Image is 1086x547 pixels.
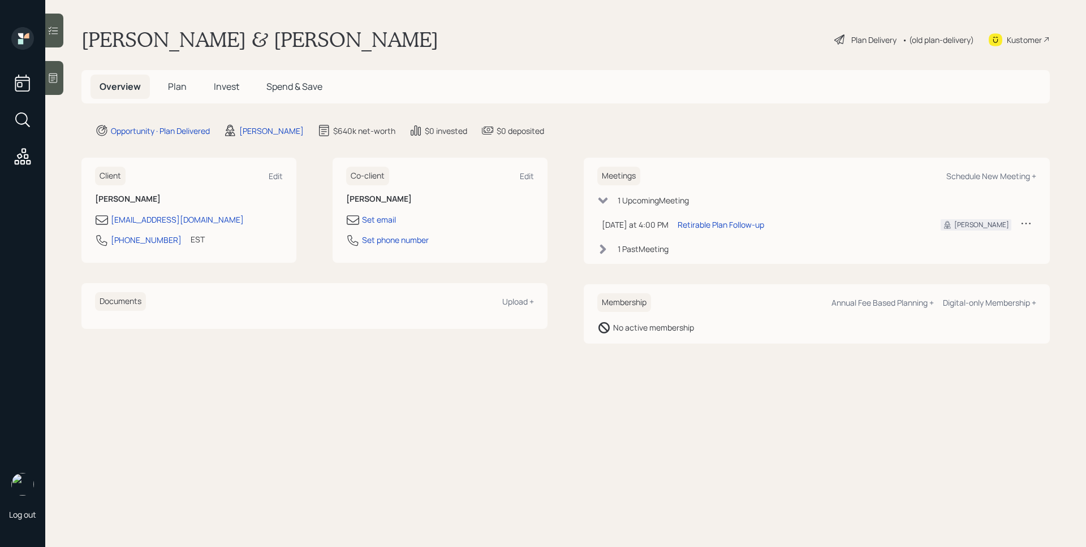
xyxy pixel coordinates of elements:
div: Retirable Plan Follow-up [678,219,764,231]
div: [DATE] at 4:00 PM [602,219,669,231]
div: Digital-only Membership + [943,297,1036,308]
h1: [PERSON_NAME] & [PERSON_NAME] [81,27,438,52]
div: • (old plan-delivery) [902,34,974,46]
div: EST [191,233,205,245]
div: Log out [9,509,36,520]
h6: [PERSON_NAME] [95,194,283,204]
div: 1 Upcoming Meeting [618,194,689,206]
div: Set phone number [362,234,429,246]
div: [PHONE_NUMBER] [111,234,182,246]
h6: Meetings [597,167,640,185]
div: Schedule New Meeting + [946,171,1036,181]
h6: Documents [95,292,146,311]
div: Opportunity · Plan Delivered [111,125,210,137]
div: Plan Delivery [851,34,897,46]
div: Kustomer [1007,34,1042,46]
h6: [PERSON_NAME] [346,194,534,204]
div: $0 deposited [497,125,544,137]
span: Invest [214,80,239,93]
div: [PERSON_NAME] [954,220,1009,230]
span: Plan [168,80,187,93]
span: Overview [100,80,141,93]
div: Set email [362,214,396,225]
div: 1 Past Meeting [618,243,669,255]
div: Annual Fee Based Planning + [831,297,934,308]
h6: Membership [597,293,651,312]
div: No active membership [613,322,694,333]
h6: Client [95,167,126,185]
div: Edit [269,171,283,181]
div: [PERSON_NAME] [239,125,304,137]
span: Spend & Save [266,80,322,93]
div: $0 invested [425,125,467,137]
img: james-distasi-headshot.png [11,473,34,496]
h6: Co-client [346,167,389,185]
div: [EMAIL_ADDRESS][DOMAIN_NAME] [111,214,244,225]
div: Edit [520,171,534,181]
div: Upload + [502,296,534,307]
div: $640k net-worth [333,125,395,137]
